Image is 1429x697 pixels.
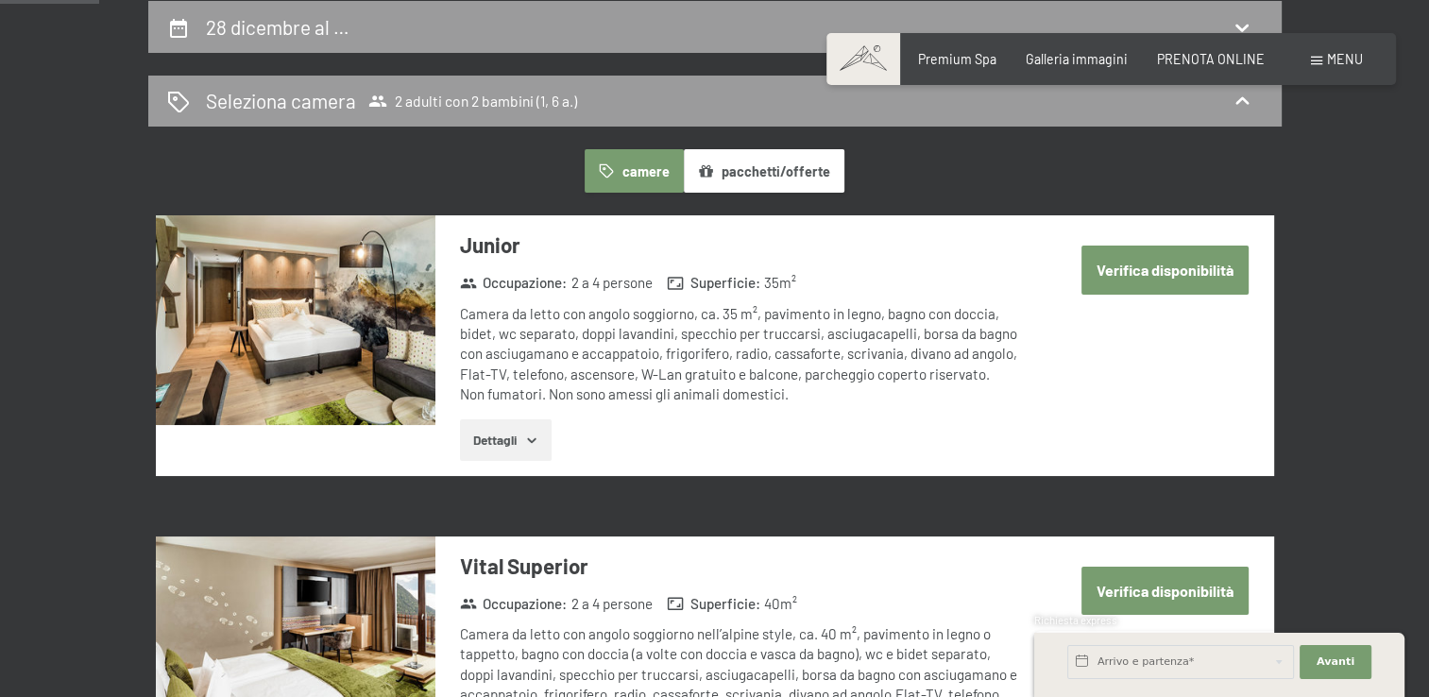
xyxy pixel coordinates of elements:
span: 2 a 4 persone [571,594,653,614]
span: 2 a 4 persone [571,273,653,293]
strong: Superficie : [667,273,760,293]
strong: Occupazione : [460,273,568,293]
h2: Seleziona camera [206,87,356,114]
h2: 28 dicembre al … [206,15,349,39]
span: Richiesta express [1034,614,1117,626]
div: Camera da letto con angolo soggiorno, ca. 35 m², pavimento in legno, bagno con doccia, bidet, wc ... [460,304,1022,404]
h3: Junior [460,230,1022,260]
span: 2 adulti con 2 bambini (1, 6 a.) [368,92,577,110]
strong: Superficie : [667,594,760,614]
a: PRENOTA ONLINE [1157,51,1265,67]
button: Avanti [1300,645,1371,679]
a: Galleria immagini [1026,51,1128,67]
button: Dettagli [460,419,552,461]
button: camere [585,149,683,193]
strong: Occupazione : [460,594,568,614]
span: Menu [1327,51,1363,67]
a: Premium Spa [918,51,996,67]
button: Verifica disponibilità [1081,567,1249,615]
h3: Vital Superior [460,552,1022,581]
span: 40 m² [764,594,797,614]
button: pacchetti/offerte [684,149,844,193]
button: Verifica disponibilità [1081,246,1249,294]
span: 35 m² [764,273,796,293]
span: Avanti [1317,654,1354,670]
img: mss_renderimg.php [156,215,435,425]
